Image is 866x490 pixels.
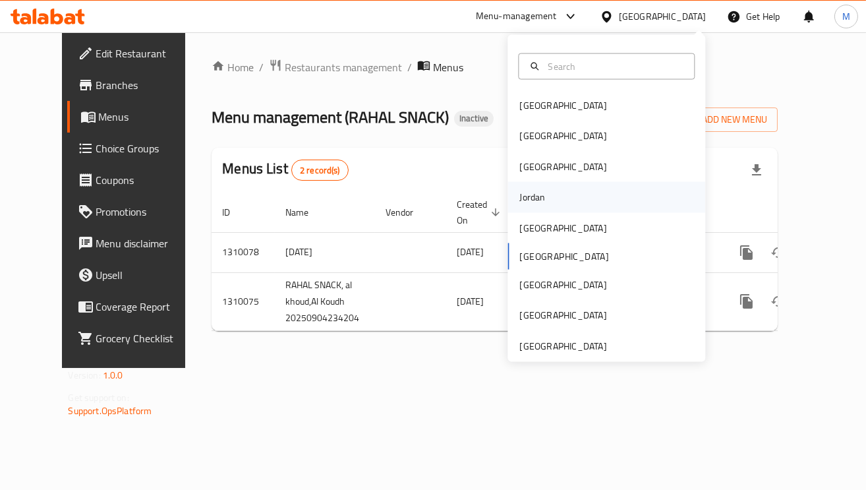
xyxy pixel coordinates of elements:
a: Menus [67,101,206,133]
span: Menu management ( RAHAL SNACK ) [212,102,449,132]
a: Branches [67,69,206,101]
td: [DATE] [275,232,375,272]
span: 2 record(s) [292,164,348,177]
span: Name [285,204,326,220]
button: Change Status [763,237,794,268]
span: Inactive [454,113,494,124]
button: more [731,286,763,317]
a: Promotions [67,196,206,228]
li: / [259,59,264,75]
nav: breadcrumb [212,59,778,76]
span: ID [222,204,247,220]
h2: Menus List [222,159,348,181]
span: [DATE] [457,243,484,260]
a: Menu disclaimer [67,228,206,259]
span: Vendor [386,204,430,220]
div: [GEOGRAPHIC_DATA] [519,278,606,292]
div: [GEOGRAPHIC_DATA] [619,9,706,24]
span: Branches [96,77,196,93]
a: Choice Groups [67,133,206,164]
td: 1310078 [212,232,275,272]
span: Edit Restaurant [96,46,196,61]
div: Export file [741,154,772,186]
span: Choice Groups [96,140,196,156]
a: Coverage Report [67,291,206,322]
td: RAHAL SNACK, al khoud,Al Koudh 20250904234204 [275,272,375,330]
div: [GEOGRAPHIC_DATA] [519,220,606,235]
span: Version: [69,367,101,384]
span: Add New Menu [686,111,767,128]
span: 1.0.0 [103,367,123,384]
span: Restaurants management [285,59,402,75]
div: [GEOGRAPHIC_DATA] [519,129,606,143]
span: Upsell [96,267,196,283]
a: Restaurants management [269,59,402,76]
li: / [407,59,412,75]
span: Menus [99,109,196,125]
a: Grocery Checklist [67,322,206,354]
div: [GEOGRAPHIC_DATA] [519,98,606,113]
span: Created On [457,197,504,228]
a: Coupons [67,164,206,196]
input: Search [542,59,686,73]
a: Home [212,59,254,75]
button: more [731,237,763,268]
a: Edit Restaurant [67,38,206,69]
span: Menu disclaimer [96,235,196,251]
span: Promotions [96,204,196,220]
span: M [842,9,850,24]
a: Upsell [67,259,206,291]
div: [GEOGRAPHIC_DATA] [519,338,606,353]
span: [DATE] [457,293,484,310]
span: Coupons [96,172,196,188]
span: Get support on: [69,389,129,406]
button: Change Status [763,286,794,317]
span: Coverage Report [96,299,196,315]
div: Total records count [291,160,349,181]
span: Menus [433,59,463,75]
div: Menu-management [476,9,557,24]
div: [GEOGRAPHIC_DATA] [519,159,606,173]
div: Jordan [519,190,545,204]
button: Add New Menu [676,107,778,132]
div: [GEOGRAPHIC_DATA] [519,308,606,322]
span: Grocery Checklist [96,330,196,346]
a: Support.OpsPlatform [69,402,152,419]
td: 1310075 [212,272,275,330]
